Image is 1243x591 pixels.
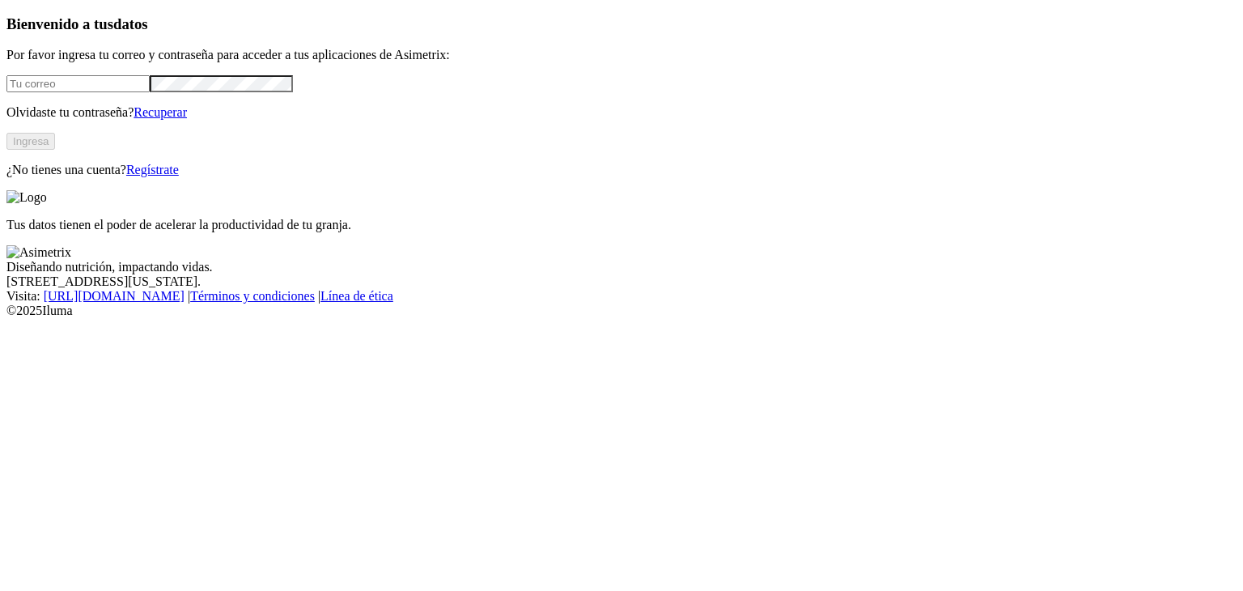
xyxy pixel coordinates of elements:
[134,105,187,119] a: Recuperar
[6,245,71,260] img: Asimetrix
[6,190,47,205] img: Logo
[190,289,315,303] a: Términos y condiciones
[113,15,148,32] span: datos
[320,289,393,303] a: Línea de ética
[44,289,185,303] a: [URL][DOMAIN_NAME]
[6,218,1237,232] p: Tus datos tienen el poder de acelerar la productividad de tu granja.
[6,15,1237,33] h3: Bienvenido a tus
[6,289,1237,304] div: Visita : | |
[6,163,1237,177] p: ¿No tienes una cuenta?
[6,48,1237,62] p: Por favor ingresa tu correo y contraseña para acceder a tus aplicaciones de Asimetrix:
[6,105,1237,120] p: Olvidaste tu contraseña?
[6,75,150,92] input: Tu correo
[6,260,1237,274] div: Diseñando nutrición, impactando vidas.
[126,163,179,176] a: Regístrate
[6,274,1237,289] div: [STREET_ADDRESS][US_STATE].
[6,304,1237,318] div: © 2025 Iluma
[6,133,55,150] button: Ingresa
